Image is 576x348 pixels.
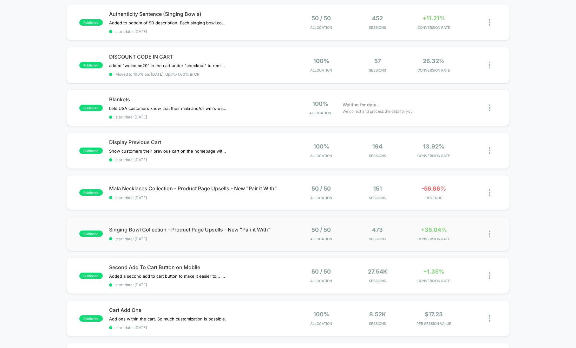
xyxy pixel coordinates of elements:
span: published [79,105,103,111]
span: Allocation [310,279,332,283]
span: published [79,315,103,322]
span: start date: [DATE] [109,282,288,287]
span: 452 [372,15,383,22]
span: Sessions [351,154,404,158]
span: Display Previous Cart [109,139,288,145]
span: 50 / 50 [311,15,331,22]
span: Sessions [351,237,404,241]
span: 100% [313,311,329,318]
span: +1.35% [423,268,444,275]
span: 13.92% [423,143,444,150]
span: Singing Bowl Collection - Product Page Upsells - New "Pair it With" [109,226,288,233]
span: published [79,148,103,154]
span: Cart Add Ons [109,307,288,313]
span: $17.23 [425,311,443,318]
span: CONVERSION RATE [407,25,461,30]
span: Sessions [351,25,404,30]
span: Show customers their previous cart on the homepage with a direct button to the cart [109,149,227,154]
img: close [489,189,490,196]
span: Mala Necklaces Collection - Product Page Upsells - New "Pair it With" [109,185,288,192]
span: published [79,273,103,279]
span: start date: [DATE] [109,195,288,200]
img: close [489,147,490,154]
span: CONVERSION RATE [407,68,461,73]
span: +11.21% [422,15,445,22]
span: REVENUE [407,196,461,200]
span: 50 / 50 [311,226,331,233]
span: published [79,19,103,26]
span: Moved to 100% on: [DATE] . Uplift: -1.00% in CR [115,72,200,77]
span: published [79,189,103,196]
span: 473 [372,226,383,233]
img: close [489,104,490,111]
span: Add ons within the cart. So much customization is possible. [109,316,226,321]
span: 50 / 50 [311,185,331,192]
span: 50 / 50 [311,268,331,275]
span: start date: [DATE] [109,29,288,34]
span: Allocation [310,154,332,158]
img: close [489,19,490,26]
span: Sessions [351,68,404,73]
span: CONVERSION RATE [407,237,461,241]
span: start date: [DATE] [109,237,288,241]
span: Lets USA customers know that their mala and/or wm's will ship free when they are over $75 [109,106,227,111]
span: PER SESSION VALUE [407,321,461,326]
span: 151 [373,185,382,192]
span: 57 [374,58,381,64]
span: -56.66% [422,185,446,192]
span: 27.54k [368,268,387,275]
span: Sessions [351,321,404,326]
span: Blankets [109,96,288,103]
span: Allocation [310,196,332,200]
span: Allocation [309,111,331,115]
img: close [489,272,490,279]
span: published [79,62,103,68]
span: 100% [312,100,328,107]
span: CONVERSION RATE [407,279,461,283]
span: 100% [313,58,329,64]
img: close [489,62,490,68]
span: CONVERSION RATE [407,154,461,158]
img: close [489,231,490,237]
span: Allocation [310,25,332,30]
span: start date: [DATE] [109,325,288,330]
span: Sessions [351,279,404,283]
span: Second Add To Cart Button on Mobile [109,264,288,270]
span: Authenticity Sentence (Singing Bowls) [109,11,288,17]
span: start date: [DATE] [109,157,288,162]
span: Waiting for data... [343,101,380,108]
span: 100% [313,143,329,150]
span: Added a second add to cart button to make it easier to... add to cart... after scrolling the desc... [109,274,227,279]
img: close [489,315,490,322]
span: DISCOUNT CODE IN CART [109,54,288,60]
span: 8.52k [369,311,386,318]
span: Added to bottom of SB description. ﻿Each singing bowl comes with a postcard signed by its artisan... [109,20,227,25]
span: 194 [372,143,383,150]
span: Allocation [310,68,332,73]
span: Allocation [310,237,332,241]
span: start date: [DATE] [109,115,288,119]
span: +35.04% [421,226,447,233]
span: added "welcome20" in the cart under "checkout" to remind customers. [109,63,227,68]
span: We collect and process the data for you [343,108,413,114]
span: published [79,231,103,237]
span: 26.32% [423,58,445,64]
span: Allocation [310,321,332,326]
span: Sessions [351,196,404,200]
